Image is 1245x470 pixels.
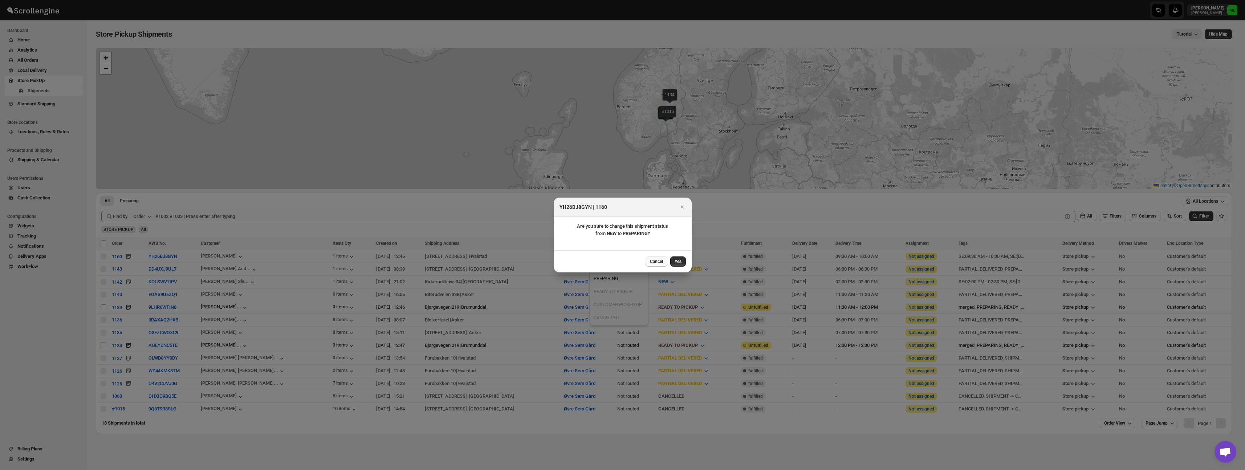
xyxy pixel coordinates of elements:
[646,256,667,267] button: Cancel
[623,231,650,236] b: PREPARING ?
[670,256,686,267] button: Yes
[1215,441,1236,463] div: Open chat
[607,231,617,236] b: NEW
[560,203,607,211] h2: YH26BJ8GYN | 1160
[677,202,687,212] button: Close
[675,259,682,264] span: Yes
[650,259,663,264] span: Cancel
[560,223,686,244] div: Are you sure to change this shipment status from to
